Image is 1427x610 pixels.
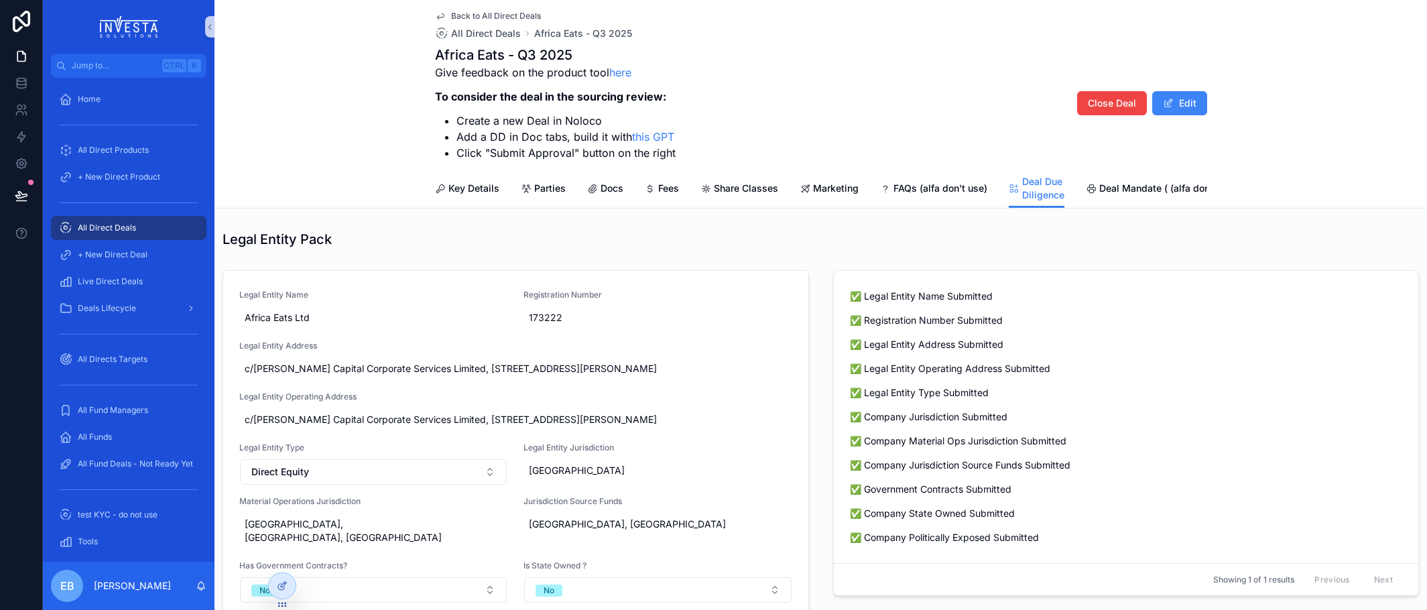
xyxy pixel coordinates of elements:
a: All Direct Deals [435,27,521,40]
span: Ctrl [162,59,186,72]
li: Click "Submit Approval" button on the right [456,145,676,161]
button: Select Button [524,577,791,603]
button: Select Button [240,459,507,485]
span: Share Classes [714,182,778,195]
li: Create a new Deal in Noloco [456,113,676,129]
span: [GEOGRAPHIC_DATA] [529,464,786,477]
span: All Directs Targets [78,354,147,365]
span: All Direct Deals [78,223,136,233]
a: Tools [51,530,206,554]
a: All Directs Targets [51,347,206,371]
a: Back to All Direct Deals [435,11,541,21]
span: All Funds [78,432,112,442]
a: All Funds [51,425,206,449]
button: Close Deal [1077,91,1147,115]
span: Tools [78,536,98,547]
div: scrollable content [43,78,214,562]
span: All Fund Deals - Not Ready Yet [78,459,193,469]
a: Marketing [800,176,859,203]
span: Key Details [448,182,499,195]
a: here [609,66,631,79]
a: Deal Due Diligence [1009,170,1064,208]
li: Add a DD in Doc tabs, build it with [456,129,676,145]
div: No [259,585,270,597]
span: Africa Eats Ltd [245,311,502,324]
a: All Direct Deals [51,216,206,240]
span: test KYC - do not use [78,509,158,520]
span: Material Operations Jurisdiction [239,496,507,507]
a: Deal Mandate ( (alfa don't use)) [1086,176,1241,203]
a: ✅ Legal Entity Name Submitted✅ Registration Number Submitted✅ Legal Entity Address Submitted✅ Leg... [834,271,1419,563]
p: Give feedback on the product tool [435,64,676,80]
span: Is State Owned ? [523,560,792,571]
span: Close Deal [1088,97,1136,110]
span: ✅ Company Jurisdiction Source Funds Submitted [850,459,1403,472]
span: Africa Eats - Q3 2025 [534,27,632,40]
span: ✅ Company Material Ops Jurisdiction Submitted [850,434,1403,448]
span: c/[PERSON_NAME] Capital Corporate Services Limited, [STREET_ADDRESS][PERSON_NAME] [245,362,787,375]
p: [PERSON_NAME] [94,579,171,593]
a: this GPT [632,130,674,143]
span: ✅ Registration Number Submitted [850,314,1403,327]
span: Parties [534,182,566,195]
span: Direct Equity [251,465,309,479]
span: ✅ Legal Entity Name Submitted [850,290,1403,303]
a: Home [51,87,206,111]
a: + New Direct Product [51,165,206,189]
span: + New Direct Deal [78,249,147,260]
span: Marketing [813,182,859,195]
a: Docs [587,176,623,203]
span: ✅ Government Contracts Submitted [850,483,1403,496]
span: c/[PERSON_NAME] Capital Corporate Services Limited, [STREET_ADDRESS][PERSON_NAME] [245,413,787,426]
span: Showing 1 of 1 results [1213,574,1294,585]
div: No [544,585,554,597]
h1: Legal Entity Pack [223,230,332,249]
button: Edit [1152,91,1207,115]
span: Legal Entity Type [239,442,507,453]
a: All Fund Managers [51,398,206,422]
span: All Direct Products [78,145,149,156]
span: 173222 [529,311,786,324]
span: Docs [601,182,623,195]
a: FAQs (alfa don't use) [880,176,987,203]
span: Deal Mandate ( (alfa don't use)) [1099,182,1241,195]
a: Live Direct Deals [51,269,206,294]
a: Share Classes [700,176,778,203]
h1: Africa Eats - Q3 2025 [435,46,676,64]
span: Jurisdiction Source Funds [523,496,792,507]
span: ✅ Legal Entity Address Submitted [850,338,1403,351]
a: + New Direct Deal [51,243,206,267]
span: All Direct Deals [451,27,521,40]
span: Legal Entity Address [239,341,792,351]
span: Registration Number [523,290,792,300]
strong: To consider the deal in the sourcing review: [435,90,666,103]
button: Jump to...CtrlK [51,54,206,78]
img: App logo [100,16,158,38]
span: Deals Lifecycle [78,303,136,314]
span: ✅ Company Politically Exposed Submitted [850,531,1403,544]
span: Fees [658,182,679,195]
span: Live Direct Deals [78,276,143,287]
button: Select Button [240,577,507,603]
a: test KYC - do not use [51,503,206,527]
a: Key Details [435,176,499,203]
span: Jump to... [72,60,157,71]
span: Back to All Direct Deals [451,11,541,21]
a: All Direct Products [51,138,206,162]
a: Fees [645,176,679,203]
span: Home [78,94,101,105]
a: Parties [521,176,566,203]
span: ✅ Company Jurisdiction Submitted [850,410,1403,424]
span: All Fund Managers [78,405,148,416]
span: ✅ Legal Entity Type Submitted [850,386,1403,400]
span: [GEOGRAPHIC_DATA], [GEOGRAPHIC_DATA], [GEOGRAPHIC_DATA] [245,517,502,544]
a: Deals Lifecycle [51,296,206,320]
span: ✅ Legal Entity Operating Address Submitted [850,362,1403,375]
span: Deal Due Diligence [1022,175,1064,202]
span: Legal Entity Operating Address [239,391,792,402]
span: K [189,60,200,71]
span: + New Direct Product [78,172,160,182]
span: FAQs (alfa don't use) [893,182,987,195]
span: [GEOGRAPHIC_DATA], [GEOGRAPHIC_DATA] [529,517,786,531]
span: Has Government Contracts? [239,560,507,571]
